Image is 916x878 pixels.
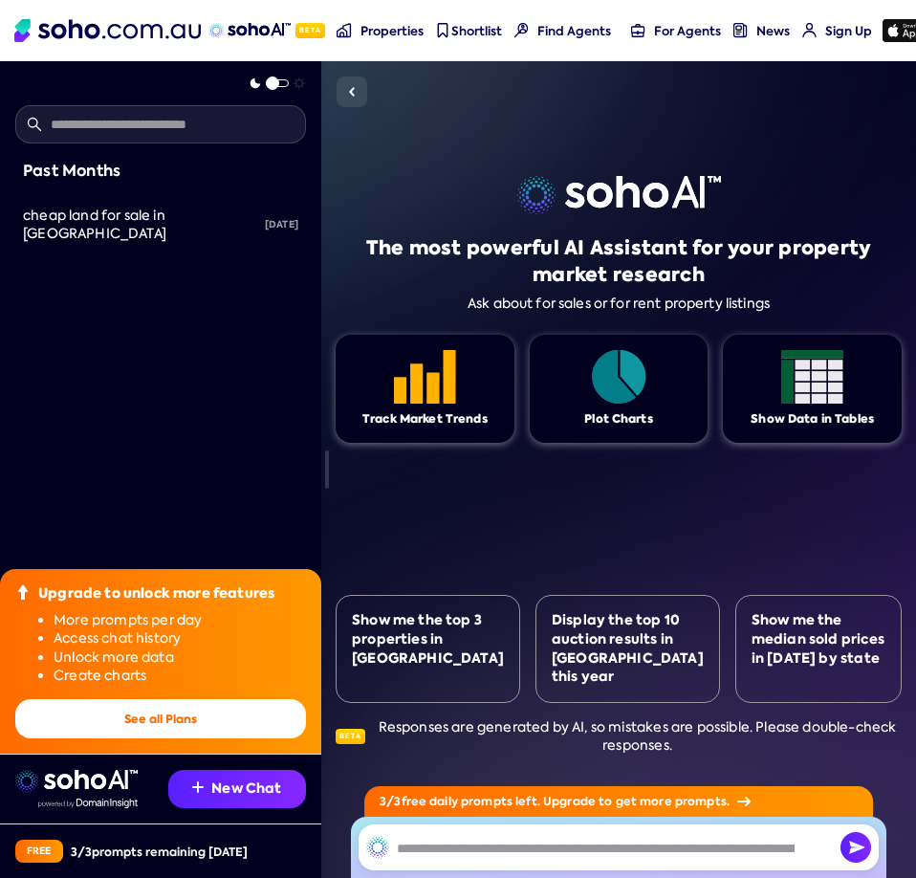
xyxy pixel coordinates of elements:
[15,195,257,255] a: cheap land for sale in [GEOGRAPHIC_DATA]
[825,23,872,39] span: Sign Up
[781,350,843,404] img: Feature 1 icon
[38,584,274,604] div: Upgrade to unlock more features
[336,718,902,756] div: Responses are generated by AI, so mistakes are possible. Please double-check responses.
[752,611,885,668] div: Show me the median sold prices in [DATE] by state
[23,159,298,184] div: Past Months
[517,176,721,214] img: sohoai logo
[23,207,166,243] span: cheap land for sale in [GEOGRAPHIC_DATA]
[394,350,456,404] img: Feature 1 icon
[295,23,325,38] span: Beta
[362,411,488,428] div: Track Market Trends
[366,836,389,859] img: SohoAI logo black
[584,411,653,428] div: Plot Charts
[840,832,871,863] button: Send
[15,699,306,738] button: See all Plans
[352,611,504,668] div: Show me the top 3 properties in [GEOGRAPHIC_DATA]
[552,611,704,686] div: Display the top 10 auction results in [GEOGRAPHIC_DATA] this year
[54,611,306,630] li: More prompts per day
[435,23,449,37] img: shortlist-nav icon
[340,80,363,103] img: Sidebar toggle icon
[15,584,31,600] img: Upgrade icon
[54,629,306,648] li: Access chat history
[54,667,306,686] li: Create charts
[360,23,424,39] span: Properties
[336,234,902,288] h1: The most powerful AI Assistant for your property market research
[654,23,721,39] span: For Agents
[192,781,204,793] img: Recommendation icon
[15,770,138,793] img: sohoai logo
[257,204,306,246] div: [DATE]
[14,19,201,42] img: Soho Logo
[451,23,502,39] span: Shortlist
[537,23,611,39] span: Find Agents
[840,832,871,863] img: Send icon
[364,786,873,817] div: 3 / 3 free daily prompts left. Upgrade to get more prompts.
[737,797,751,806] img: Arrow icon
[208,23,290,38] img: sohoAI logo
[337,23,351,37] img: properties-nav icon
[15,840,63,863] div: Free
[756,23,790,39] span: News
[336,729,365,744] span: Beta
[38,799,138,808] img: Data provided by Domain Insight
[71,844,248,860] div: 3 / 3 prompts remaining [DATE]
[588,350,650,404] img: Feature 1 icon
[733,23,748,37] img: news-nav icon
[631,23,645,37] img: for-agents-nav icon
[514,23,529,37] img: Find agents icon
[468,296,770,312] div: Ask about for sales or for rent property listings
[751,411,874,428] div: Show Data in Tables
[802,23,817,37] img: for-agents-nav icon
[54,648,306,668] li: Unlock more data
[168,770,306,808] button: New Chat
[23,207,257,244] div: cheap land for sale in Australia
